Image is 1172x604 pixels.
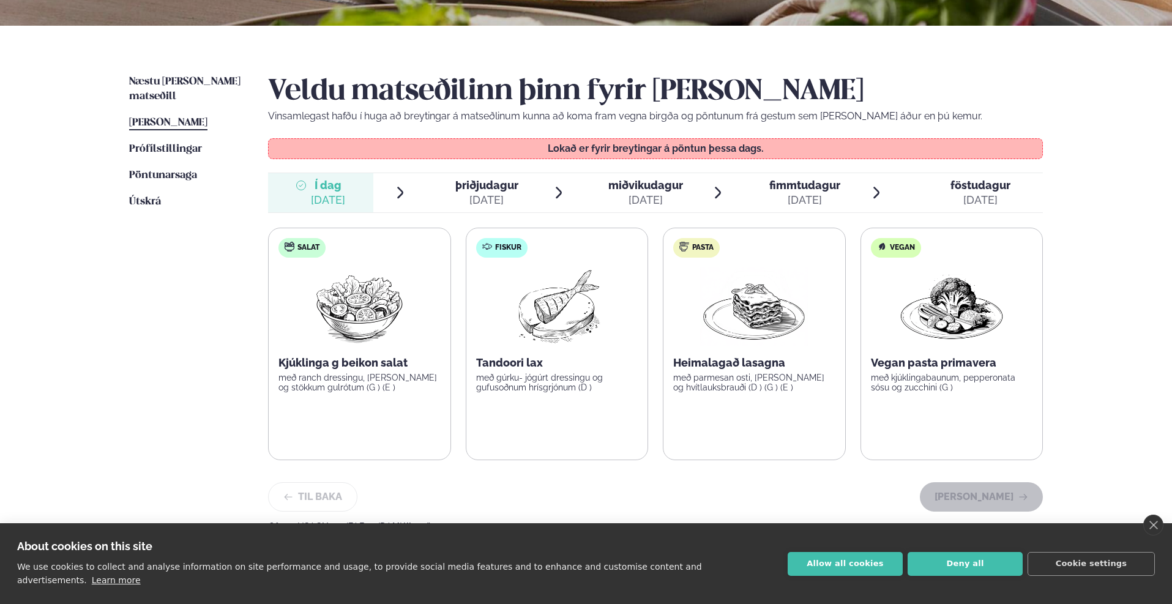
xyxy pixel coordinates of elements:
[769,193,840,207] div: [DATE]
[908,552,1023,576] button: Deny all
[608,179,683,192] span: miðvikudagur
[268,521,1043,531] div: Ofnæmi:
[268,75,1043,109] h2: Veldu matseðilinn þinn fyrir [PERSON_NAME]
[278,356,441,370] p: Kjúklinga g beikon salat
[129,116,207,130] a: [PERSON_NAME]
[300,521,345,531] span: (G ) Glúten ,
[311,193,345,207] div: [DATE]
[455,179,518,192] span: þriðjudagur
[788,552,903,576] button: Allow all cookies
[268,109,1043,124] p: Vinsamlegast hafðu í huga að breytingar á matseðlinum kunna að koma fram vegna birgða og pöntunum...
[769,179,840,192] span: fimmtudagur
[502,267,611,346] img: Fish.png
[305,267,414,346] img: Salad.png
[877,242,887,252] img: Vegan.svg
[129,75,244,104] a: Næstu [PERSON_NAME] matseðill
[920,482,1043,512] button: [PERSON_NAME]
[700,267,808,346] img: Lasagna.png
[278,373,441,392] p: með ranch dressingu, [PERSON_NAME] og stökkum gulrótum (G ) (E )
[285,242,294,252] img: salad.svg
[476,373,638,392] p: með gúrku- jógúrt dressingu og gufusoðnum hrísgrjónum (D )
[17,562,702,585] p: We use cookies to collect and analyse information on site performance and usage, to provide socia...
[692,243,714,253] span: Pasta
[476,356,638,370] p: Tandoori lax
[455,193,518,207] div: [DATE]
[377,521,441,531] span: (D ) Mjólkurvörur
[129,195,161,209] a: Útskrá
[268,482,357,512] button: Til baka
[950,193,1010,207] div: [DATE]
[950,179,1010,192] span: föstudagur
[679,242,689,252] img: pasta.svg
[345,521,377,531] span: (E ) Egg ,
[482,242,492,252] img: fish.svg
[495,243,521,253] span: Fiskur
[129,142,202,157] a: Prófílstillingar
[129,196,161,207] span: Útskrá
[673,356,835,370] p: Heimalagað lasagna
[129,117,207,128] span: [PERSON_NAME]
[17,540,152,553] strong: About cookies on this site
[608,193,683,207] div: [DATE]
[129,76,241,102] span: Næstu [PERSON_NAME] matseðill
[871,356,1033,370] p: Vegan pasta primavera
[129,168,197,183] a: Pöntunarsaga
[871,373,1033,392] p: með kjúklingabaunum, pepperonata sósu og zucchini (G )
[898,267,1006,346] img: Vegan.png
[311,178,345,193] span: Í dag
[1028,552,1155,576] button: Cookie settings
[297,243,319,253] span: Salat
[890,243,915,253] span: Vegan
[1143,515,1163,535] a: close
[129,170,197,181] span: Pöntunarsaga
[92,575,141,585] a: Learn more
[129,144,202,154] span: Prófílstillingar
[673,373,835,392] p: með parmesan osti, [PERSON_NAME] og hvítlauksbrauði (D ) (G ) (E )
[281,144,1031,154] p: Lokað er fyrir breytingar á pöntun þessa dags.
